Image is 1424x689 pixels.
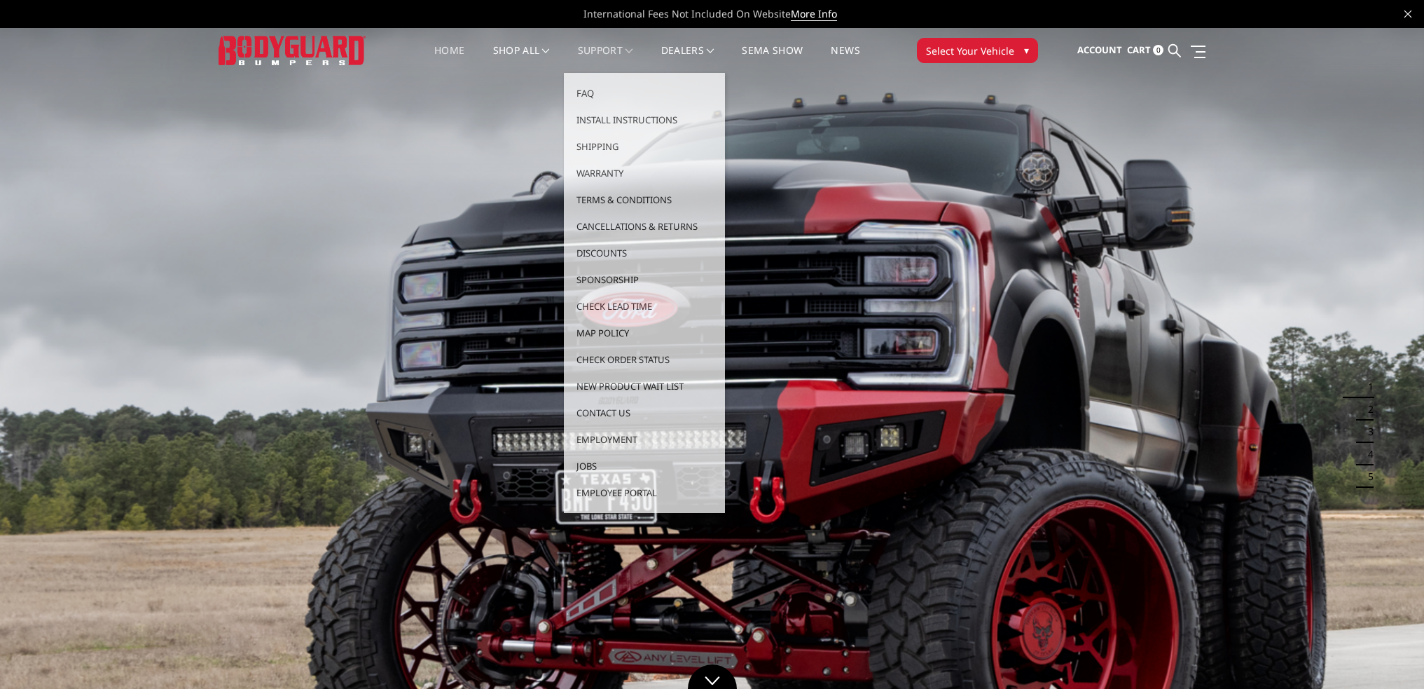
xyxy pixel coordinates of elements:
a: Cancellations & Returns [569,213,719,240]
a: Shipping [569,133,719,160]
span: Select Your Vehicle [926,43,1014,58]
a: SEMA Show [742,46,803,73]
button: 2 of 5 [1360,398,1374,421]
span: 0 [1153,45,1163,55]
button: Select Your Vehicle [917,38,1038,63]
button: 3 of 5 [1360,421,1374,443]
a: Home [434,46,464,73]
a: Discounts [569,240,719,266]
a: Support [578,46,633,73]
a: Cart 0 [1127,32,1163,69]
a: Jobs [569,453,719,479]
a: Dealers [661,46,714,73]
a: Employment [569,426,719,453]
a: Install Instructions [569,107,719,133]
button: 4 of 5 [1360,443,1374,465]
span: Cart [1127,43,1151,56]
a: FAQ [569,80,719,107]
a: Employee Portal [569,479,719,506]
span: Account [1077,43,1122,56]
a: Account [1077,32,1122,69]
a: Contact Us [569,400,719,426]
a: MAP Policy [569,320,719,346]
a: shop all [493,46,550,73]
img: BODYGUARD BUMPERS [219,36,366,64]
a: News [831,46,859,73]
a: Check Order Status [569,346,719,373]
a: Warranty [569,160,719,186]
a: Sponsorship [569,266,719,293]
a: More Info [791,7,837,21]
a: Click to Down [688,664,737,689]
a: Check Lead Time [569,293,719,320]
button: 5 of 5 [1360,465,1374,488]
button: 1 of 5 [1360,376,1374,398]
a: Terms & Conditions [569,186,719,213]
a: New Product Wait List [569,373,719,400]
iframe: Chat Widget [1354,622,1424,689]
span: ▾ [1024,43,1029,57]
